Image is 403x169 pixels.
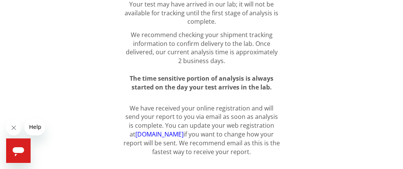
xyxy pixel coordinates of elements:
[130,74,273,91] span: The time sensitive portion of analysis is always started on the day your test arrives in the lab.
[125,39,277,65] span: Once delivered, our current analysis time is approximately 2 business days.
[6,120,21,135] iframe: Close message
[6,138,31,163] iframe: Button to launch messaging window
[135,130,183,138] a: [DOMAIN_NAME]
[24,119,45,135] iframe: Message from company
[123,104,280,156] p: We have received your online registration and will send your report to you via email as soon as a...
[130,31,272,48] span: We recommend checking your shipment tracking information to confirm delivery to the lab.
